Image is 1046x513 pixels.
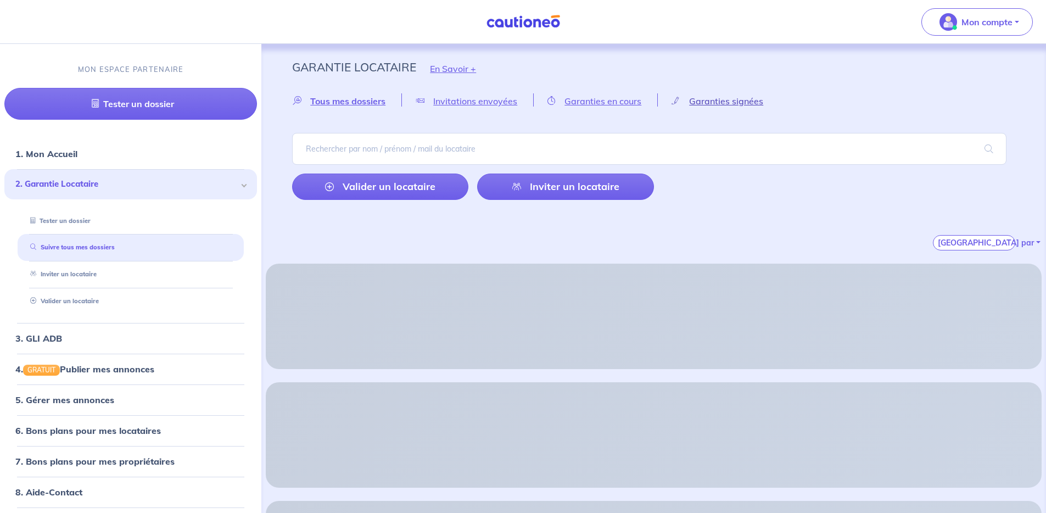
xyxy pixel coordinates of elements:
span: Invitations envoyées [433,96,517,107]
div: Suivre tous mes dossiers [18,239,244,257]
a: 4.GRATUITPublier mes annonces [15,364,154,375]
a: Suivre tous mes dossiers [26,244,115,252]
a: Garanties signées [658,96,779,106]
a: Inviter un locataire [26,271,97,278]
a: 5. Gérer mes annonces [15,394,114,405]
span: 2. Garantie Locataire [15,179,238,191]
a: Invitations envoyées [402,96,533,106]
a: 1. Mon Accueil [15,149,77,160]
img: illu_account_valid_menu.svg [939,13,957,31]
a: Inviter un locataire [477,174,653,200]
a: Tester un dossier [26,217,91,225]
a: Tous mes dossiers [292,96,401,106]
div: 4.GRATUITPublier mes annonces [4,358,257,380]
button: illu_account_valid_menu.svgMon compte [921,8,1033,36]
img: Cautioneo [482,15,564,29]
button: En Savoir + [416,53,490,85]
a: Tester un dossier [4,88,257,120]
span: Tous mes dossiers [310,96,385,107]
div: 1. Mon Accueil [4,143,257,165]
a: 7. Bons plans pour mes propriétaires [15,456,175,467]
span: Garanties en cours [564,96,641,107]
a: Valider un locataire [292,174,468,200]
button: [GEOGRAPHIC_DATA] par [933,235,1015,250]
p: MON ESPACE PARTENAIRE [78,64,184,75]
span: search [971,133,1006,164]
div: 6. Bons plans pour mes locataires [4,420,257,442]
p: Garantie Locataire [292,57,416,77]
div: Tester un dossier [18,212,244,230]
a: 6. Bons plans pour mes locataires [15,425,161,436]
span: Garanties signées [689,96,763,107]
div: 3. GLI ADB [4,327,257,349]
div: Inviter un locataire [18,266,244,284]
div: 2. Garantie Locataire [4,170,257,200]
div: Valider un locataire [18,292,244,310]
a: Garanties en cours [534,96,657,106]
div: 7. Bons plans pour mes propriétaires [4,450,257,472]
div: 5. Gérer mes annonces [4,389,257,411]
input: Rechercher par nom / prénom / mail du locataire [292,133,1006,165]
div: 8. Aide-Contact [4,481,257,503]
a: Valider un locataire [26,297,99,305]
a: 8. Aide-Contact [15,487,82,498]
p: Mon compte [961,15,1013,29]
a: 3. GLI ADB [15,333,62,344]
